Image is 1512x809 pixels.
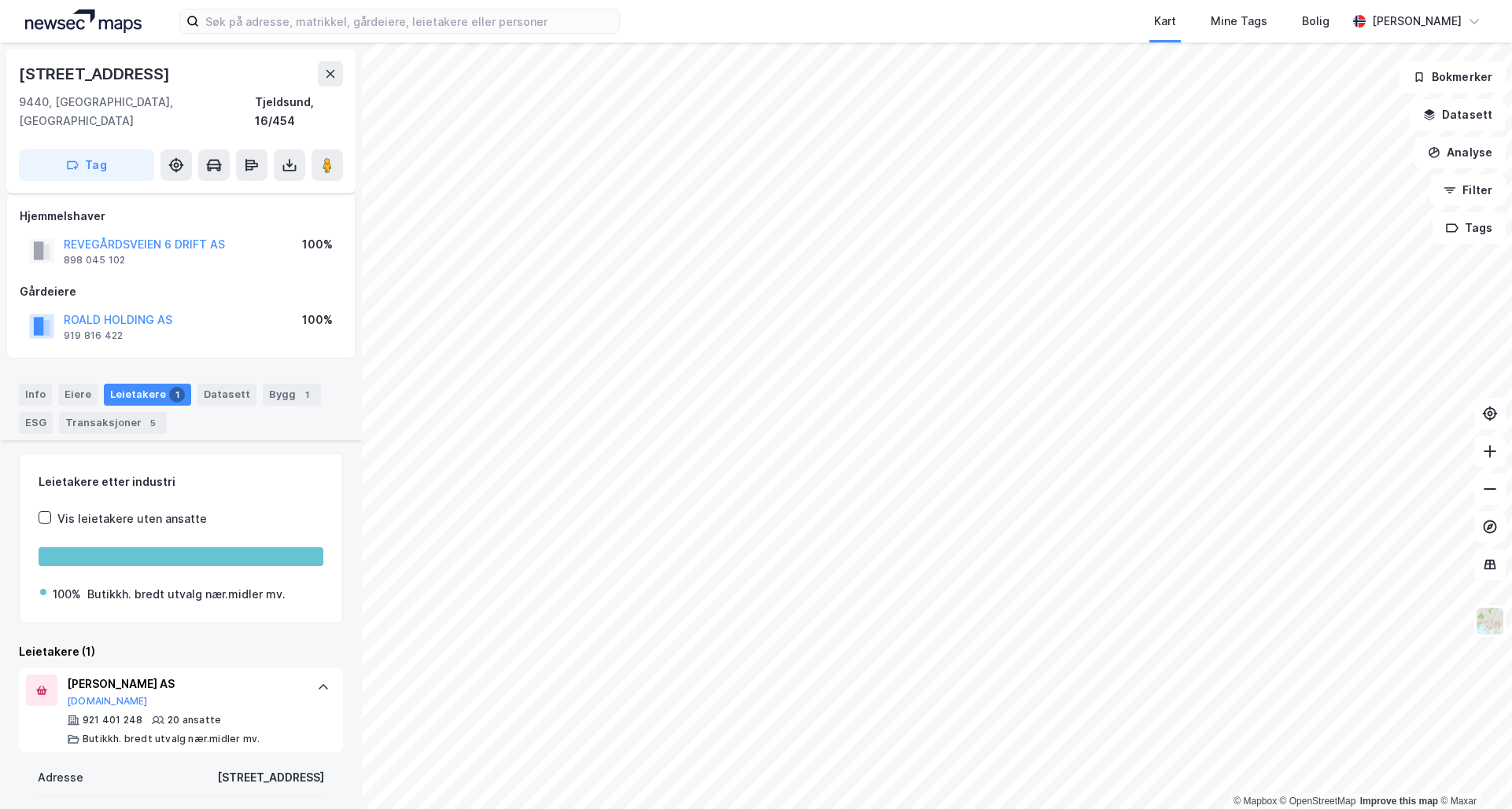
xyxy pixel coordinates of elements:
[67,695,148,708] button: [DOMAIN_NAME]
[59,412,167,434] div: Transaksjoner
[1475,606,1505,636] img: Z
[1400,61,1506,93] button: Bokmerker
[1410,99,1506,131] button: Datasett
[1414,137,1506,168] button: Analyse
[53,585,81,604] div: 100%
[25,9,142,33] img: logo.a4113a55bc3d86da70a041830d287a7e.svg
[19,61,173,86] div: [STREET_ADDRESS]
[1234,796,1277,807] a: Mapbox
[1280,796,1356,807] a: OpenStreetMap
[57,509,207,528] div: Vis leietakere uten ansatte
[302,311,333,329] div: 100%
[19,149,154,181] button: Tag
[20,207,342,226] div: Hjemmelshaver
[263,384,321,406] div: Bygg
[255,93,343,131] div: Tjeldsund, 16/454
[64,254,125,267] div: 898 045 102
[1433,212,1506,244] button: Tags
[1372,12,1462,31] div: [PERSON_NAME]
[217,768,324,787] div: [STREET_ADDRESS]
[87,585,286,604] div: Butikkh. bredt utvalg nær.midler mv.
[83,714,142,726] div: 921 401 248
[299,387,315,403] div: 1
[20,282,342,301] div: Gårdeiere
[1154,12,1176,31] div: Kart
[19,384,52,406] div: Info
[197,384,256,406] div: Datasett
[67,675,301,693] div: [PERSON_NAME] AS
[168,714,221,726] div: 20 ansatte
[145,415,160,431] div: 5
[64,329,123,342] div: 919 816 422
[1430,175,1506,206] button: Filter
[1302,12,1329,31] div: Bolig
[302,235,333,254] div: 100%
[19,412,53,434] div: ESG
[199,9,619,33] input: Søk på adresse, matrikkel, gårdeiere, leietakere eller personer
[58,384,98,406] div: Eiere
[1211,12,1267,31] div: Mine Tags
[169,387,185,403] div: 1
[38,768,83,787] div: Adresse
[39,473,323,491] div: Leietakere etter industri
[83,733,260,745] div: Butikkh. bredt utvalg nær.midler mv.
[104,384,191,406] div: Leietakere
[1433,734,1512,809] iframe: Chat Widget
[1360,796,1438,807] a: Improve this map
[19,93,255,131] div: 9440, [GEOGRAPHIC_DATA], [GEOGRAPHIC_DATA]
[19,642,343,661] div: Leietakere (1)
